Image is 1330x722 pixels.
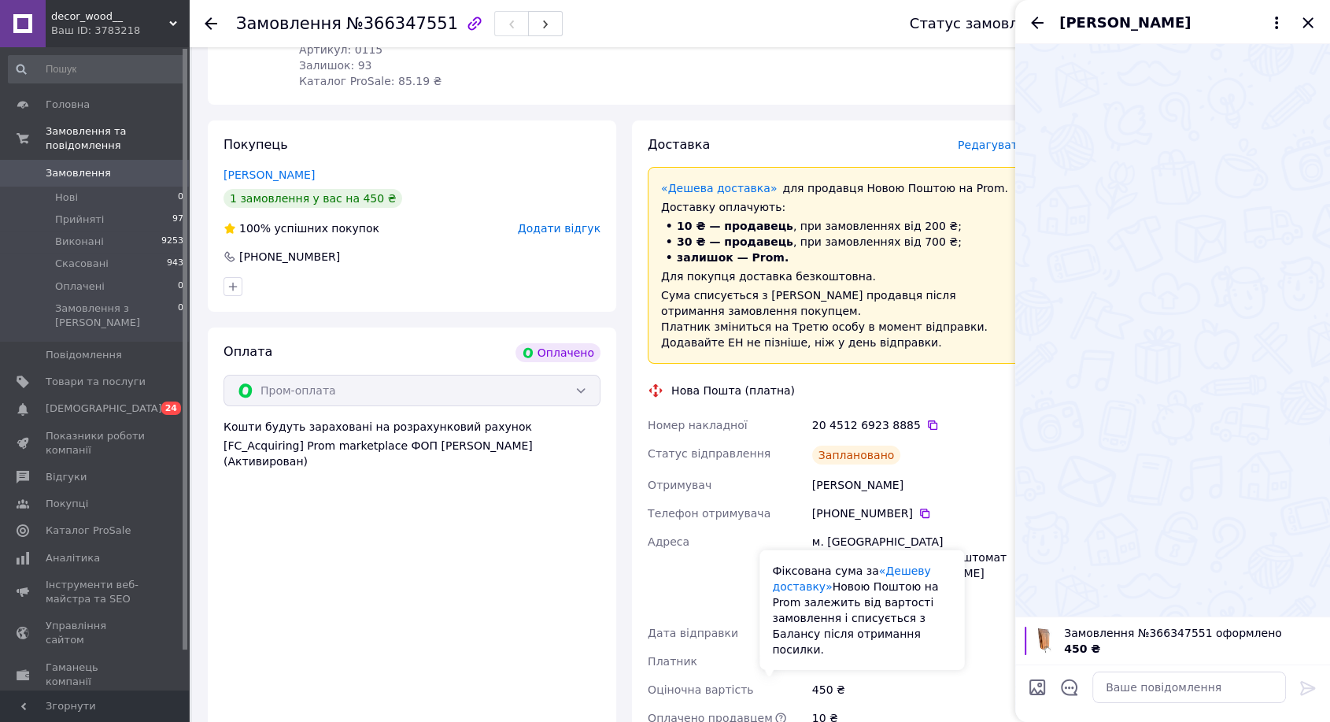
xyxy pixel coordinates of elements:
[648,447,770,460] span: Статус відправлення
[238,249,342,265] div: [PHONE_NUMBER]
[1059,13,1286,33] button: [PERSON_NAME]
[812,505,1025,521] div: [PHONE_NUMBER]
[46,551,100,565] span: Аналітика
[809,528,1028,619] div: м. [GEOGRAPHIC_DATA] ([GEOGRAPHIC_DATA].), Поштомат №46446: вул. [PERSON_NAME][STREET_ADDRESS] (м...
[648,479,711,491] span: Отримувач
[772,565,930,593] a: «Дешеву доставку»
[46,470,87,484] span: Відгуки
[224,220,379,236] div: успішних покупок
[809,471,1028,499] div: [PERSON_NAME]
[661,182,777,194] a: «Дешева доставка»
[661,287,1011,350] div: Сума списується з [PERSON_NAME] продавця після отримання замовлення покупцем. Платник зміниться н...
[299,75,441,87] span: Каталог ProSale: 85.19 ₴
[677,235,793,248] span: 30 ₴ — продавець
[46,124,189,153] span: Замовлення та повідомлення
[46,98,90,112] span: Головна
[648,137,710,152] span: Доставка
[648,535,689,548] span: Адреса
[1064,642,1100,655] span: 450 ₴
[161,235,183,249] span: 9253
[661,199,1011,215] div: Доставку оплачують:
[958,139,1025,151] span: Редагувати
[661,218,1011,234] li: , при замовленнях від 200 ₴;
[772,563,951,657] p: Фіксована сума за Новою Поштою на Prom залежить від вартості замовлення і списується з Балансу пі...
[46,375,146,389] span: Товари та послуги
[346,14,458,33] span: №366347551
[172,213,183,227] span: 97
[55,302,178,330] span: Замовлення з [PERSON_NAME]
[224,189,402,208] div: 1 замовлення у вас на 450 ₴
[46,429,146,457] span: Показники роботи компанії
[224,344,272,359] span: Оплата
[518,222,600,235] span: Додати відгук
[515,343,600,362] div: Оплачено
[648,655,697,668] span: Платник
[224,419,600,469] div: Кошти будуть зараховані на розрахунковий рахунок
[46,348,122,362] span: Повідомлення
[809,676,1028,704] div: 450 ₴
[205,16,217,31] div: Повернутися назад
[299,59,371,72] span: Залишок: 93
[55,191,78,205] span: Нові
[46,619,146,647] span: Управління сайтом
[812,417,1025,433] div: 20 4512 6923 8885
[46,497,88,511] span: Покупці
[1059,13,1191,33] span: [PERSON_NAME]
[46,402,162,416] span: [DEMOGRAPHIC_DATA]
[178,280,183,294] span: 0
[178,191,183,205] span: 0
[224,137,288,152] span: Покупець
[677,220,793,232] span: 10 ₴ — продавець
[667,383,799,398] div: Нова Пошта (платна)
[677,251,789,264] span: залишок — Prom.
[178,302,183,330] span: 0
[1028,13,1047,32] button: Назад
[236,14,342,33] span: Замовлення
[648,507,770,520] span: Телефон отримувача
[299,43,382,56] span: Артикул: 0115
[661,180,1011,196] div: для продавця Новою Поштою на Prom.
[910,16,1055,31] div: Статус замовлення
[648,419,748,431] span: Номер накладної
[1299,13,1317,32] button: Закрити
[224,168,315,181] a: [PERSON_NAME]
[51,9,169,24] span: decor_wood__
[648,683,753,696] span: Оціночна вартість
[8,55,185,83] input: Пошук
[648,627,738,639] span: Дата відправки
[51,24,189,38] div: Ваш ID: 3783218
[224,438,600,469] div: [FC_Acquiring] Prom marketplace ФОП [PERSON_NAME] (Активирован)
[1059,677,1080,698] button: Відкрити шаблони відповідей
[46,661,146,689] span: Гаманець компанії
[161,402,181,415] span: 24
[1033,627,1055,655] img: 5543411676_w100_h100_nabir-derevyanih-doschechok.jpg
[55,235,104,249] span: Виконані
[167,257,183,271] span: 943
[812,446,901,465] div: Заплановано
[55,213,104,227] span: Прийняті
[1064,625,1321,641] span: Замовлення №366347551 оформлено
[55,257,109,271] span: Скасовані
[661,268,1011,284] div: Для покупця доставка безкоштовна.
[46,166,111,180] span: Замовлення
[239,222,271,235] span: 100%
[55,280,105,294] span: Оплачені
[46,524,131,538] span: Каталог ProSale
[46,578,146,606] span: Інструменти веб-майстра та SEO
[661,234,1011,250] li: , при замовленнях від 700 ₴;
